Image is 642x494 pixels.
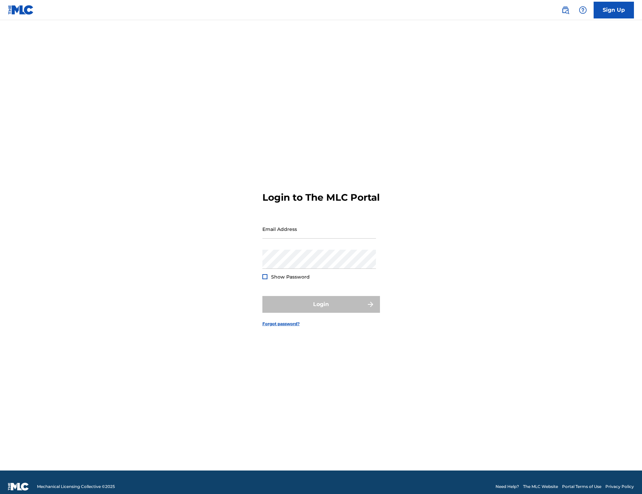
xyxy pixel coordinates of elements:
[523,484,558,490] a: The MLC Website
[271,274,310,280] span: Show Password
[562,484,601,490] a: Portal Terms of Use
[605,484,634,490] a: Privacy Policy
[579,6,587,14] img: help
[8,5,34,15] img: MLC Logo
[262,321,300,327] a: Forgot password?
[594,2,634,18] a: Sign Up
[262,192,380,203] h3: Login to The MLC Portal
[496,484,519,490] a: Need Help?
[608,462,642,494] iframe: Chat Widget
[576,3,590,17] div: Help
[37,484,115,490] span: Mechanical Licensing Collective © 2025
[561,6,569,14] img: search
[559,3,572,17] a: Public Search
[8,483,29,491] img: logo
